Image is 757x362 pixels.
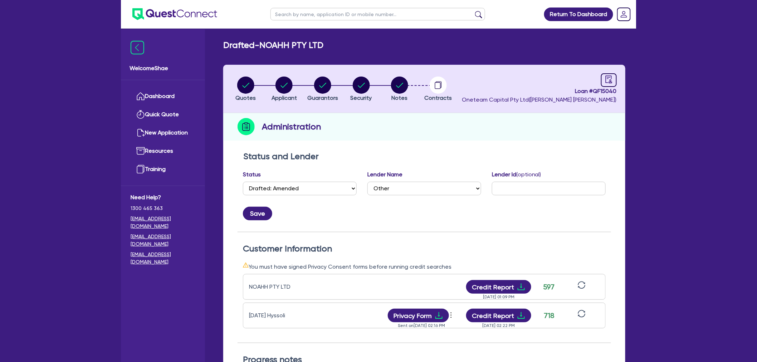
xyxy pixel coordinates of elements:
[462,96,617,103] span: Oneteam Capital Pty Ltd ( [PERSON_NAME] [PERSON_NAME] )
[351,94,372,101] span: Security
[578,310,586,318] span: sync
[424,76,452,103] button: Contracts
[517,311,526,320] span: download
[388,309,449,322] button: Privacy Formdownload
[270,8,485,20] input: Search by name, application ID or mobile number...
[392,94,408,101] span: Notes
[601,73,617,87] a: audit
[576,281,588,293] button: sync
[249,283,338,291] div: NOAHH PTY LTD
[424,94,452,101] span: Contracts
[391,76,409,103] button: Notes
[131,87,195,106] a: Dashboard
[615,5,633,24] a: Dropdown toggle
[578,281,586,289] span: sync
[367,170,402,179] label: Lender Name
[307,94,338,101] span: Guarantors
[576,309,588,322] button: sync
[131,106,195,124] a: Quick Quote
[350,76,372,103] button: Security
[449,309,455,322] button: Dropdown toggle
[249,311,338,320] div: [DATE] Hyssoli
[271,76,297,103] button: Applicant
[235,94,256,101] span: Quotes
[243,262,249,268] span: warning
[131,215,195,230] a: [EMAIL_ADDRESS][DOMAIN_NAME]
[131,41,144,54] img: icon-menu-close
[131,124,195,142] a: New Application
[243,207,272,220] button: Save
[462,87,617,96] span: Loan # QF15040
[238,118,255,135] img: step-icon
[466,309,532,322] button: Credit Reportdownload
[131,251,195,266] a: [EMAIL_ADDRESS][DOMAIN_NAME]
[448,310,455,321] span: more
[435,311,443,320] span: download
[136,165,145,173] img: training
[131,142,195,160] a: Resources
[516,171,541,178] span: (optional)
[492,170,541,179] label: Lender Id
[223,40,323,50] h2: Drafted - NOAHH PTY LTD
[262,120,321,133] h2: Administration
[466,280,532,294] button: Credit Reportdownload
[136,128,145,137] img: new-application
[605,75,613,83] span: audit
[517,283,526,291] span: download
[136,147,145,155] img: resources
[243,262,606,271] div: You must have signed Privacy Consent forms before running credit searches
[235,76,256,103] button: Quotes
[132,8,217,20] img: quest-connect-logo-blue
[131,193,195,202] span: Need Help?
[243,151,605,162] h2: Status and Lender
[544,8,613,21] a: Return To Dashboard
[540,282,558,292] div: 597
[130,64,196,73] span: Welcome Shae
[272,94,297,101] span: Applicant
[131,205,195,212] span: 1300 465 363
[131,233,195,248] a: [EMAIL_ADDRESS][DOMAIN_NAME]
[243,170,261,179] label: Status
[243,244,606,254] h2: Customer Information
[540,310,558,321] div: 718
[136,110,145,119] img: quick-quote
[131,160,195,178] a: Training
[307,76,338,103] button: Guarantors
